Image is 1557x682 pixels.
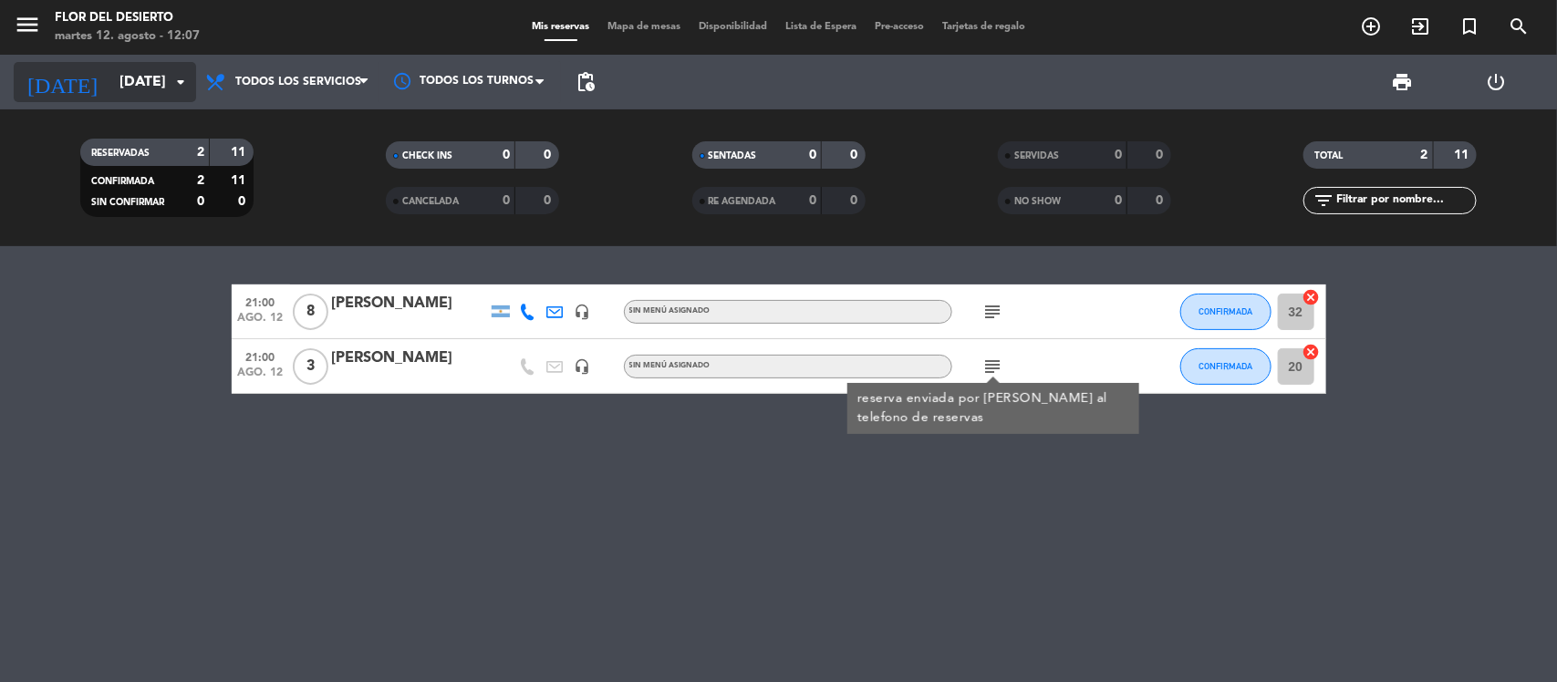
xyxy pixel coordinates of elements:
strong: 0 [545,194,555,207]
span: TOTAL [1314,151,1343,160]
span: SENTADAS [709,151,757,160]
i: power_settings_new [1486,71,1508,93]
span: Mapa de mesas [598,22,690,32]
span: Sin menú asignado [629,362,711,369]
div: [PERSON_NAME] [332,346,487,370]
strong: 0 [503,194,510,207]
span: 8 [293,294,328,330]
span: Disponibilidad [690,22,776,32]
span: ago. 12 [238,367,284,387]
button: menu [14,11,41,45]
span: CHECK INS [402,151,452,160]
strong: 11 [231,146,249,159]
i: filter_list [1313,190,1334,212]
strong: 2 [197,146,204,159]
span: CANCELADA [402,197,459,206]
div: LOG OUT [1449,55,1543,109]
strong: 0 [1115,194,1122,207]
strong: 0 [809,149,816,161]
span: ago. 12 [238,312,284,333]
span: Sin menú asignado [629,307,711,315]
i: exit_to_app [1409,15,1431,37]
input: Filtrar por nombre... [1334,191,1476,211]
i: cancel [1303,343,1321,361]
strong: 2 [197,174,204,187]
strong: 0 [1156,194,1167,207]
strong: 0 [545,149,555,161]
span: 21:00 [238,346,284,367]
span: CONFIRMADA [1199,361,1252,371]
i: add_circle_outline [1360,15,1382,37]
span: SERVIDAS [1014,151,1059,160]
div: reserva enviada por [PERSON_NAME] al telefono de reservas [856,389,1129,428]
i: cancel [1303,288,1321,306]
span: Pre-acceso [866,22,933,32]
i: subject [982,301,1004,323]
strong: 11 [231,174,249,187]
span: Todos los servicios [235,76,361,88]
div: FLOR DEL DESIERTO [55,9,200,27]
span: RESERVADAS [91,149,150,158]
i: turned_in_not [1458,15,1480,37]
i: [DATE] [14,62,110,102]
strong: 0 [503,149,510,161]
i: menu [14,11,41,38]
i: subject [982,356,1004,377]
span: Lista de Espera [776,22,866,32]
span: 21:00 [238,291,284,312]
i: headset_mic [575,304,591,320]
span: CONFIRMADA [91,177,154,186]
strong: 11 [1455,149,1473,161]
strong: 0 [1115,149,1122,161]
span: Tarjetas de regalo [933,22,1034,32]
i: search [1508,15,1530,37]
span: Mis reservas [523,22,598,32]
button: CONFIRMADA [1180,348,1272,385]
span: NO SHOW [1014,197,1061,206]
strong: 0 [1156,149,1167,161]
div: [PERSON_NAME] [332,292,487,315]
span: CONFIRMADA [1199,306,1252,316]
div: martes 12. agosto - 12:07 [55,27,200,46]
span: 3 [293,348,328,385]
strong: 0 [850,149,861,161]
strong: 0 [197,195,204,208]
span: print [1392,71,1414,93]
span: RE AGENDADA [709,197,776,206]
i: arrow_drop_down [170,71,192,93]
strong: 0 [850,194,861,207]
span: SIN CONFIRMAR [91,198,164,207]
i: headset_mic [575,358,591,375]
strong: 2 [1421,149,1428,161]
strong: 0 [809,194,816,207]
strong: 0 [238,195,249,208]
span: pending_actions [575,71,597,93]
button: CONFIRMADA [1180,294,1272,330]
